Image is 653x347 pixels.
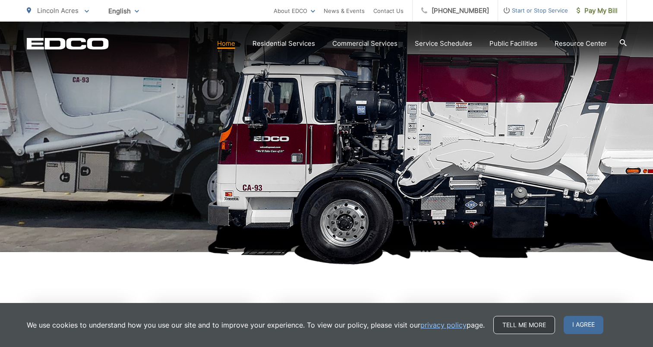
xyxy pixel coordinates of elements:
[324,6,365,16] a: News & Events
[217,38,235,49] a: Home
[577,6,618,16] span: Pay My Bill
[493,316,555,334] a: Tell me more
[489,38,537,49] a: Public Facilities
[274,6,315,16] a: About EDCO
[27,320,485,330] p: We use cookies to understand how you use our site and to improve your experience. To view our pol...
[37,6,79,15] span: Lincoln Acres
[555,38,607,49] a: Resource Center
[27,38,109,50] a: EDCD logo. Return to the homepage.
[332,38,397,49] a: Commercial Services
[102,3,145,19] span: English
[373,6,404,16] a: Contact Us
[564,316,603,334] span: I agree
[415,38,472,49] a: Service Schedules
[252,38,315,49] a: Residential Services
[420,320,467,330] a: privacy policy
